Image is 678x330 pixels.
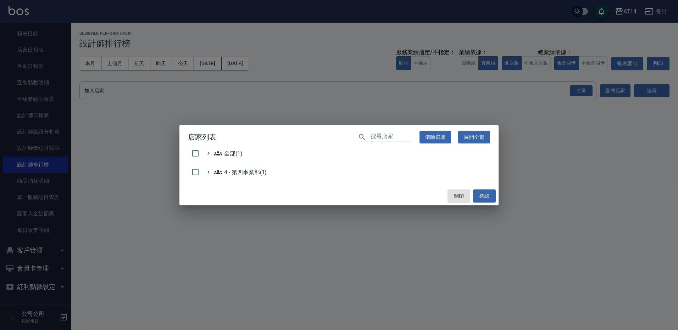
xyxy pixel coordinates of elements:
h2: 店家列表 [179,125,499,149]
button: 清除選取 [419,131,451,144]
span: 4 - 第四事業部(1) [214,168,267,176]
button: 關閉 [448,189,470,203]
button: 展開全部 [458,131,490,144]
input: 搜尋店家 [371,132,412,142]
span: 全部(1) [214,149,243,158]
button: 確認 [473,189,496,203]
